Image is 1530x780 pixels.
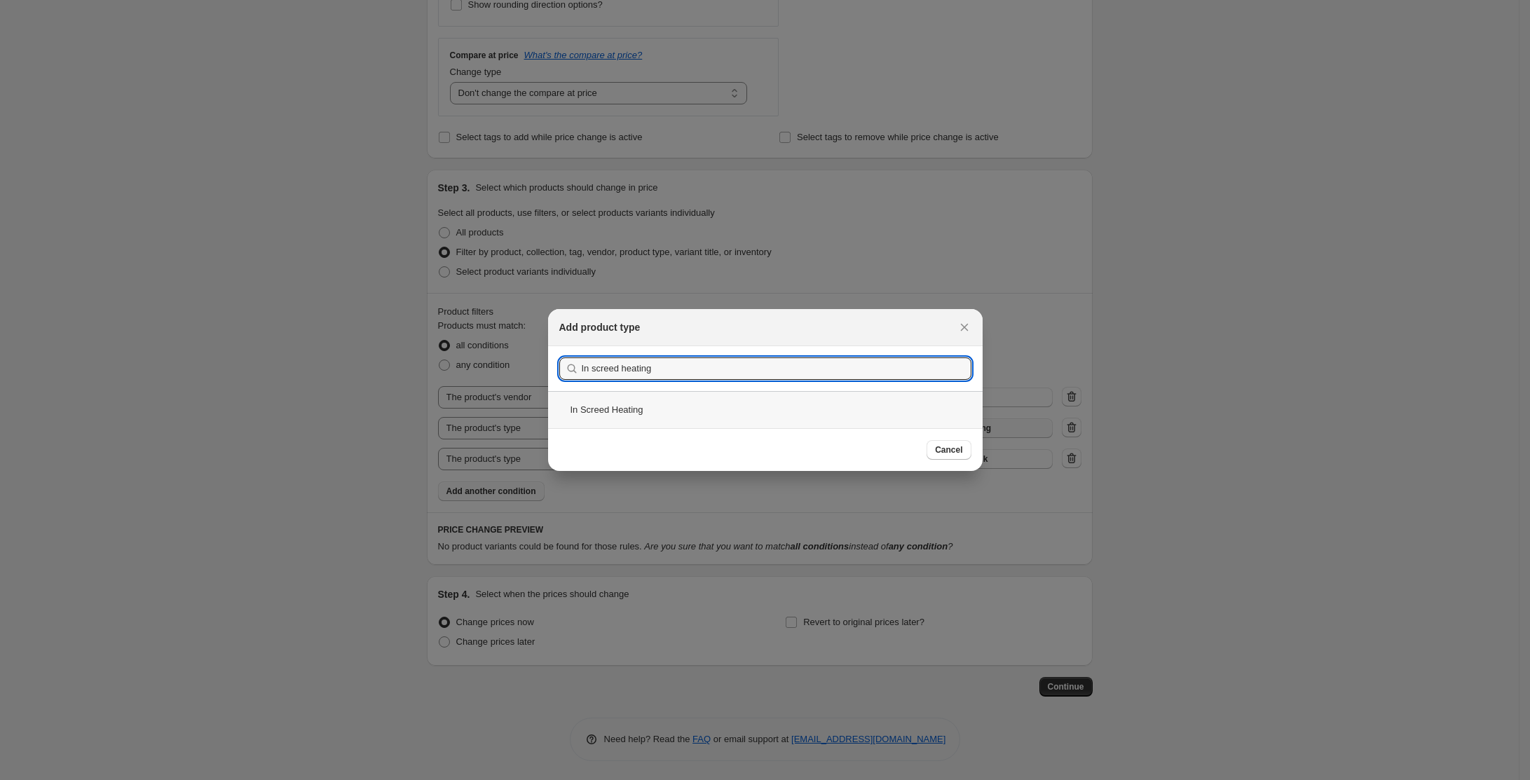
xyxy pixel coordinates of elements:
h2: Add product type [559,320,641,334]
span: Cancel [935,444,962,456]
div: In Screed Heating [548,391,983,428]
button: Cancel [927,440,971,460]
input: Search product types [582,357,971,380]
button: Close [955,317,974,337]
